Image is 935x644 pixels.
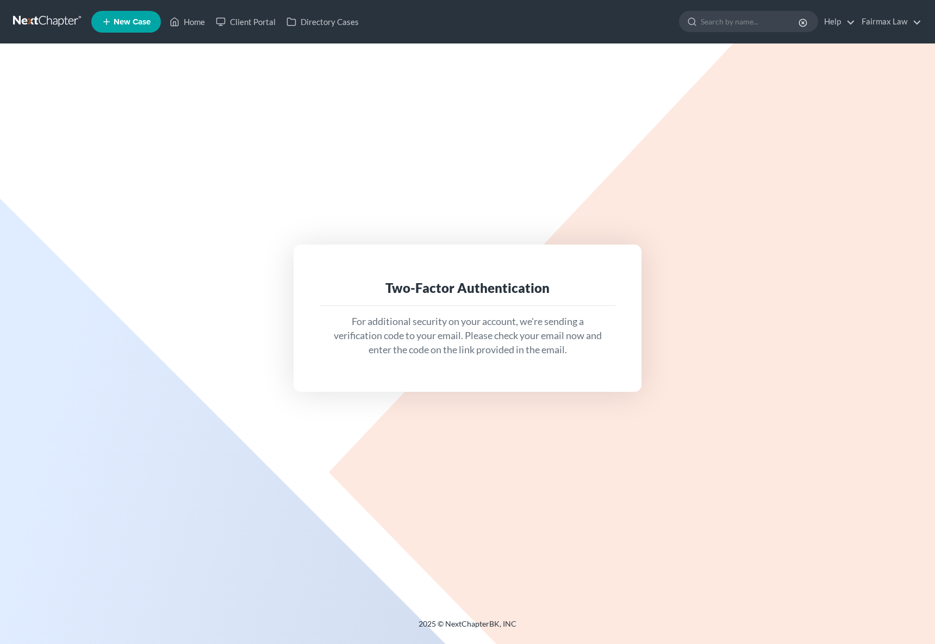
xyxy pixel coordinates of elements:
[328,279,607,297] div: Two-Factor Authentication
[328,315,607,357] p: For additional security on your account, we're sending a verification code to your email. Please ...
[856,12,921,32] a: Fairmax Law
[114,18,151,26] span: New Case
[158,618,777,638] div: 2025 © NextChapterBK, INC
[819,12,855,32] a: Help
[281,12,364,32] a: Directory Cases
[164,12,210,32] a: Home
[210,12,281,32] a: Client Portal
[701,11,800,32] input: Search by name...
